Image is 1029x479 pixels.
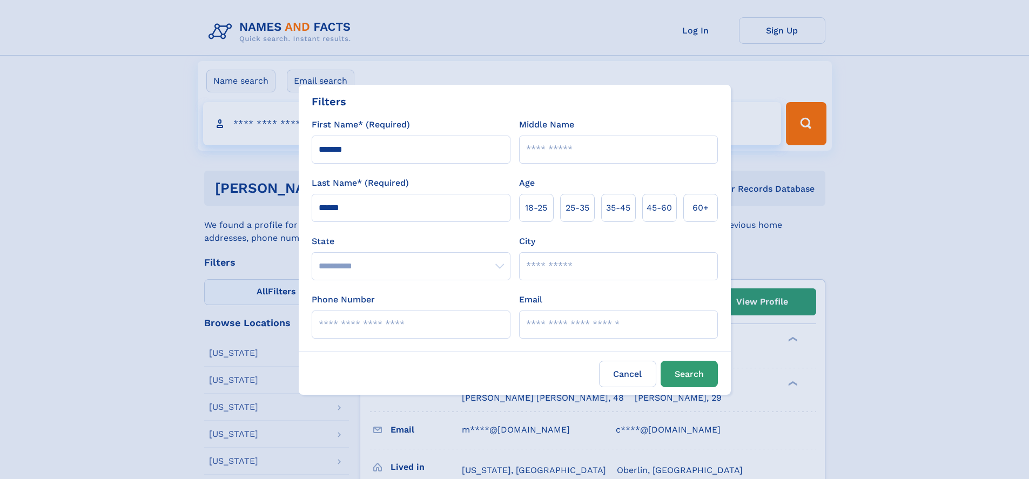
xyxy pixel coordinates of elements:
span: 45‑60 [647,201,672,214]
label: State [312,235,510,248]
div: Filters [312,93,346,110]
button: Search [661,361,718,387]
label: Last Name* (Required) [312,177,409,190]
label: Age [519,177,535,190]
label: Cancel [599,361,656,387]
label: Email [519,293,542,306]
span: 35‑45 [606,201,630,214]
span: 18‑25 [525,201,547,214]
label: Middle Name [519,118,574,131]
label: Phone Number [312,293,375,306]
span: 25‑35 [566,201,589,214]
label: First Name* (Required) [312,118,410,131]
label: City [519,235,535,248]
span: 60+ [692,201,709,214]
